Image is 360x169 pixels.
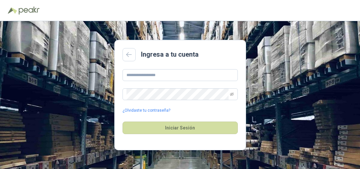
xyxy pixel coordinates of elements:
[230,92,234,96] span: eye-invisible
[18,7,40,14] img: Peakr
[123,122,238,134] button: Iniciar Sesión
[123,107,170,114] a: ¿Olvidaste tu contraseña?
[141,49,199,60] h2: Ingresa a tu cuenta
[8,7,17,14] img: Logo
